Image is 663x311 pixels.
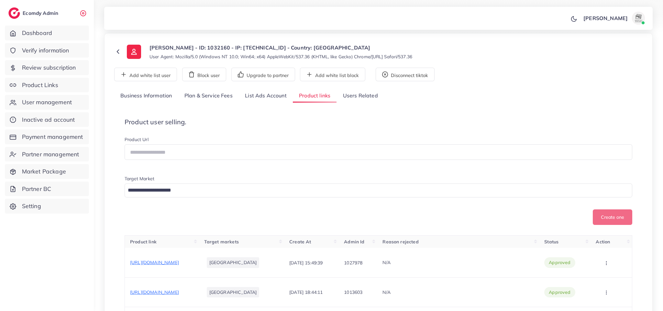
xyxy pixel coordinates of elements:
button: Block user [182,68,226,81]
p: [DATE] 18:44:11 [289,288,323,296]
a: Users Related [337,89,384,103]
a: Verify information [5,43,89,58]
a: Product Links [5,78,89,93]
span: User management [22,98,72,106]
a: List Ads Account [239,89,293,103]
span: [URL][DOMAIN_NAME] [130,289,179,295]
span: Action [596,239,610,245]
span: Target markets [204,239,239,245]
a: Dashboard [5,26,89,40]
span: Partner management [22,150,79,159]
a: Payment management [5,129,89,144]
li: [GEOGRAPHIC_DATA] [207,287,260,297]
a: User management [5,95,89,110]
span: N/A [382,260,390,265]
a: Review subscription [5,60,89,75]
p: 1027978 [344,259,362,267]
li: [GEOGRAPHIC_DATA] [207,257,260,268]
button: Upgrade to partner [231,68,295,81]
span: Product Links [22,81,58,89]
span: N/A [382,289,390,295]
button: Disconnect tiktok [376,68,435,81]
a: Partner BC [5,182,89,196]
a: Setting [5,199,89,214]
label: Product Url [125,136,149,143]
span: Partner BC [22,185,51,193]
span: approved [549,259,570,266]
a: Market Package [5,164,89,179]
p: [PERSON_NAME] [583,14,628,22]
button: Add white list block [300,68,365,81]
span: Reason rejected [382,239,418,245]
h4: Product user selling. [125,118,632,126]
a: Plan & Service Fees [178,89,239,103]
p: 1013603 [344,288,362,296]
span: Status [544,239,558,245]
span: Admin Id [344,239,364,245]
small: User Agent: Mozilla/5.0 (Windows NT 10.0; Win64; x64) AppleWebKit/537.36 (KHTML, like Gecko) Chro... [149,53,412,60]
img: avatar [632,12,645,25]
span: Verify information [22,46,69,55]
button: Add white list user [114,68,177,81]
a: Product links [293,89,337,103]
span: Review subscription [22,63,76,72]
img: logo [8,7,20,19]
span: Inactive ad account [22,116,75,124]
label: Target Market [125,175,154,182]
span: approved [549,289,570,295]
span: [URL][DOMAIN_NAME] [130,260,179,265]
input: Search for option [126,185,624,195]
span: Product link [130,239,157,245]
span: Setting [22,202,41,210]
img: ic-user-info.36bf1079.svg [127,45,141,59]
a: Business Information [114,89,178,103]
span: Create At [289,239,311,245]
span: Market Package [22,167,66,176]
h2: Ecomdy Admin [23,10,60,16]
a: Partner management [5,147,89,162]
a: logoEcomdy Admin [8,7,60,19]
a: [PERSON_NAME]avatar [580,12,647,25]
a: Inactive ad account [5,112,89,127]
p: [PERSON_NAME] - ID: 1032160 - IP: [TECHNICAL_ID] - Country: [GEOGRAPHIC_DATA] [149,44,412,51]
div: Search for option [125,183,632,197]
p: [DATE] 15:49:39 [289,259,323,267]
button: Create one [593,209,632,225]
span: Payment management [22,133,83,141]
span: Dashboard [22,29,52,37]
